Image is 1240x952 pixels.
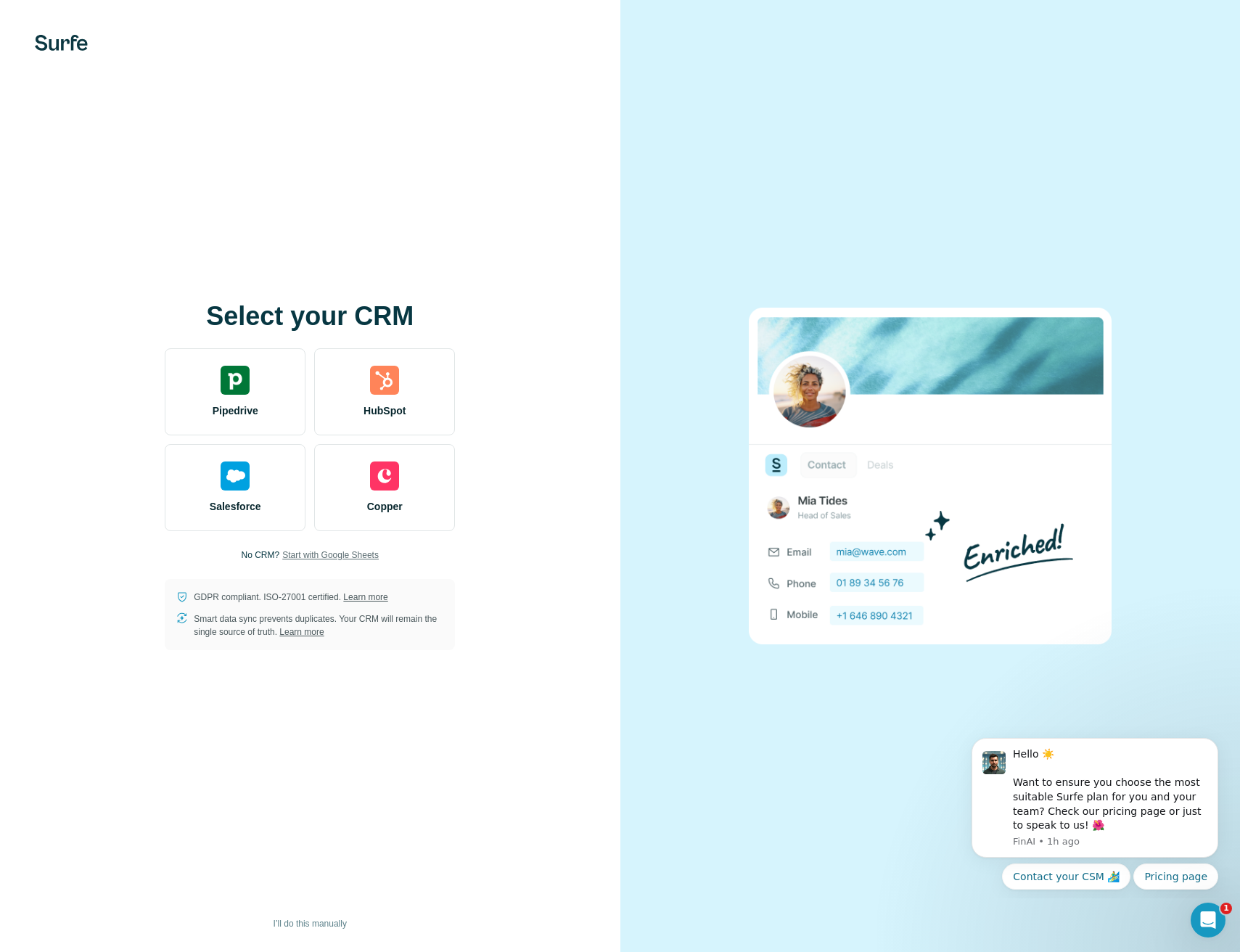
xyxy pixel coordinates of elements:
img: Surfe's logo [35,35,88,51]
button: I’ll do this manually [263,913,357,935]
img: copper's logo [370,461,399,491]
img: none image [749,308,1112,644]
p: No CRM? [242,549,280,562]
h1: Select your CRM [165,302,455,331]
img: pipedrive's logo [221,366,250,395]
span: Salesforce [210,499,261,514]
a: Learn more [279,627,324,637]
span: I’ll do this manually [274,917,347,930]
iframe: Intercom notifications message [950,725,1240,898]
span: HubSpot [364,403,406,418]
iframe: Intercom live chat [1191,903,1225,937]
button: Start with Google Sheets [282,549,379,562]
img: salesforce's logo [221,461,250,491]
p: Smart data sync prevents duplicates. Your CRM will remain the single source of truth. [194,612,443,639]
img: hubspot's logo [370,366,399,395]
a: Learn more [343,592,387,602]
span: Pipedrive [213,403,258,418]
span: Copper [367,499,403,514]
p: GDPR compliant. ISO-27001 certified. [194,591,387,604]
span: 1 [1220,903,1232,914]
